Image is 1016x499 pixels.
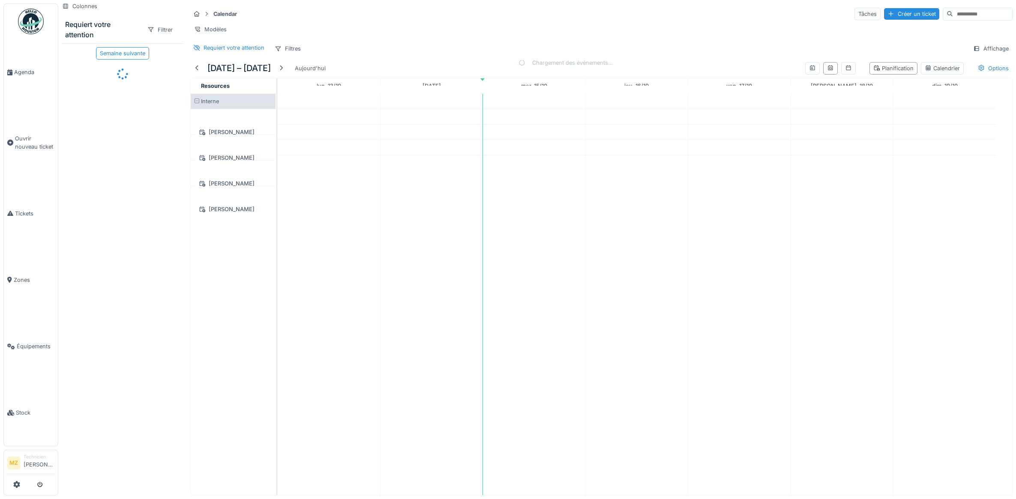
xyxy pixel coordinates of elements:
div: Calendrier [925,64,960,72]
div: Modèles [190,23,231,36]
div: Semaine suivante [96,47,149,60]
h5: [DATE] – [DATE] [207,63,271,73]
div: [PERSON_NAME] [196,152,270,163]
div: [PERSON_NAME] [196,204,270,215]
a: 18 octobre 2025 [809,80,875,92]
span: Agenda [14,68,54,76]
div: Tâches [854,8,881,20]
li: [PERSON_NAME] [24,454,54,472]
img: Badge_color-CXgf-gQk.svg [18,9,44,34]
a: Ouvrir nouveau ticket [4,105,58,180]
div: Chargement des événements… [518,59,613,67]
div: Requiert votre attention [204,44,264,52]
strong: Calendar [210,10,240,18]
span: Ouvrir nouveau ticket [15,134,54,151]
span: Resources [201,83,230,89]
div: Aujourd'hui [291,63,329,74]
a: Zones [4,247,58,313]
div: Options [974,62,1013,75]
a: 15 octobre 2025 [519,80,549,92]
li: MZ [7,457,20,469]
a: MZ Technicien[PERSON_NAME] [7,454,54,474]
div: Requiert votre attention [65,19,140,40]
a: 19 octobre 2025 [930,80,960,92]
span: Zones [14,276,54,284]
div: Planification [873,64,914,72]
div: Filtres [271,42,305,55]
div: [PERSON_NAME] [196,127,270,137]
div: [PERSON_NAME] [196,178,270,189]
a: Agenda [4,39,58,105]
a: 14 octobre 2025 [420,80,443,92]
span: Équipements [17,342,54,350]
span: Stock [16,409,54,417]
div: Filtrer [144,24,177,36]
div: Technicien [24,454,54,460]
div: Affichage [969,42,1013,55]
a: 13 octobre 2025 [315,80,343,92]
span: Interne [201,98,219,105]
a: Stock [4,379,58,446]
span: Tickets [15,209,54,218]
div: Créer un ticket [884,8,939,20]
a: Tickets [4,180,58,247]
a: 16 octobre 2025 [622,80,651,92]
a: Équipements [4,313,58,379]
a: 17 octobre 2025 [724,80,754,92]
